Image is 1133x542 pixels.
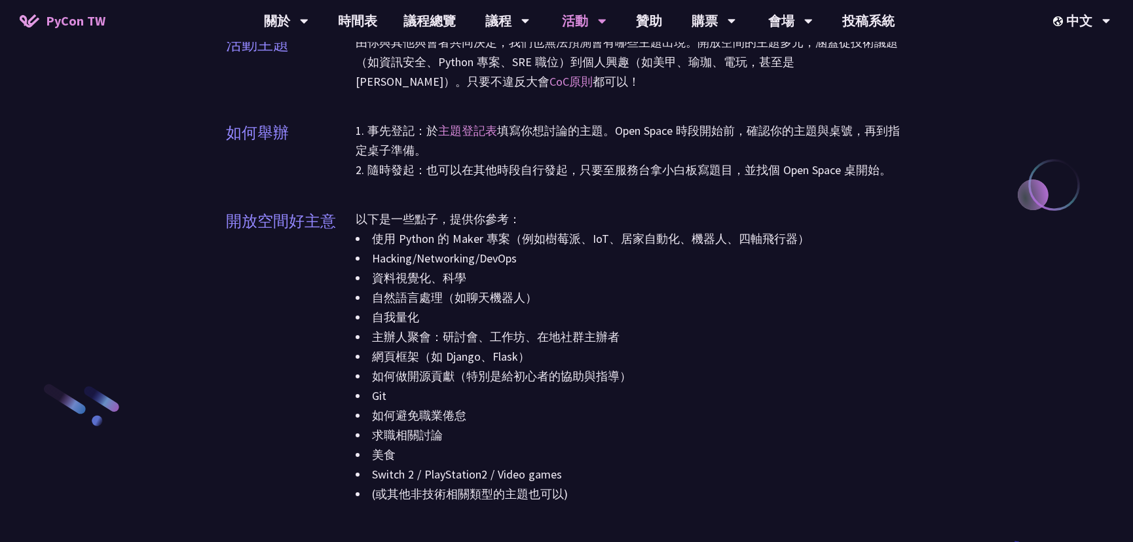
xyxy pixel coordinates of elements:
p: 以下是一些點子，提供你參考： [356,209,907,229]
li: 如何做開源貢獻（特別是給初心者的協助與指導） [356,367,907,386]
li: 求職相關討論 [356,425,907,445]
li: Switch 2 / PlayStation2 / Video games [356,465,907,484]
a: 主題登記表 [438,123,497,138]
li: 主辦人聚會：研討會、工作坊、在地社群主辦者 [356,327,907,347]
p: 開放空間好主意 [226,209,336,233]
li: Git [356,386,907,406]
li: 美食 [356,445,907,465]
li: Hacking/Networking/DevOps [356,249,907,268]
li: 使用 Python 的 Maker 專案（例如樹莓派、IoT、居家自動化、機器人、四軸飛行器） [356,229,907,249]
li: 網頁框架（如 Django、Flask） [356,347,907,367]
p: 1. 事先登記：於 填寫你想討論的主題。Open Space 時段開始前，確認你的主題與桌號，再到指定桌子準備。 2. 隨時發起：也可以在其他時段自行發起，只要至服務台拿小白板寫題目，並找個 O... [356,121,907,180]
p: 活動主題 [226,33,289,56]
li: 自然語言處理（如聊天機器人） [356,288,907,308]
a: PyCon TW [7,5,119,37]
img: Locale Icon [1053,16,1066,26]
span: PyCon TW [46,11,105,31]
li: (或其他非技術相關類型的主題也可以) [356,484,907,504]
p: 如何舉辦 [226,121,289,145]
p: 由你與其他與會者共同決定，我們也無法預測會有哪些主題出現。開放空間的主題多元，涵蓋從技術議題（如資訊安全、Python 專案、SRE 職位）到個人興趣（如美甲、瑜珈、電玩，甚至是 [PERSON... [356,33,907,92]
li: 資料視覺化、科學 [356,268,907,288]
a: CoC原則 [549,74,593,89]
img: Home icon of PyCon TW 2025 [20,14,39,27]
li: 自我量化 [356,308,907,327]
li: 如何避免職業倦怠 [356,406,907,425]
